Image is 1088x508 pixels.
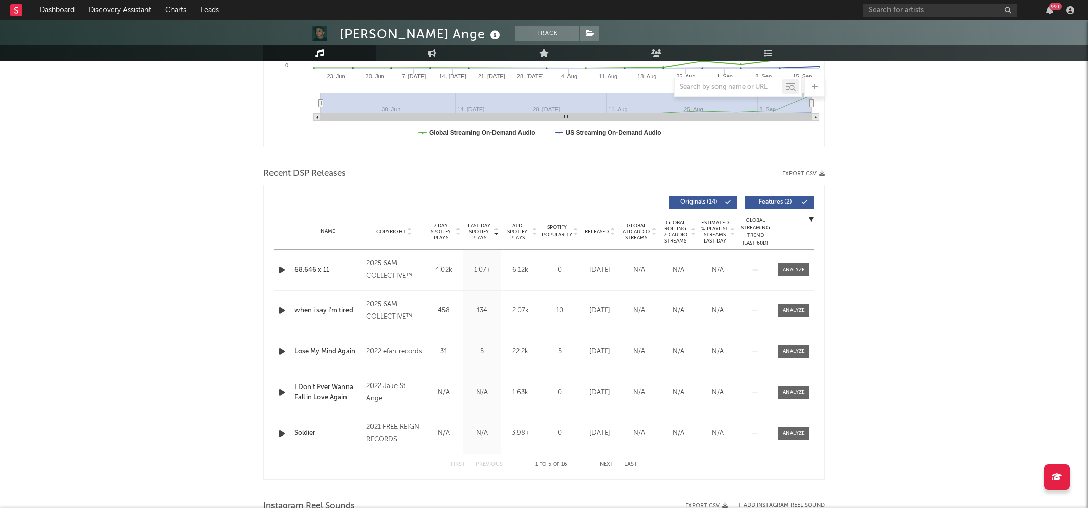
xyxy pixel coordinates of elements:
text: Global Streaming On-Demand Audio [429,129,535,136]
div: N/A [661,388,696,398]
div: N/A [661,347,696,357]
text: 4. Aug [561,73,577,79]
span: Recent DSP Releases [263,167,346,180]
span: Global Rolling 7D Audio Streams [661,220,689,244]
span: of [553,462,559,467]
div: 2025 6AM COLLECTIVE™ [366,258,422,282]
div: N/A [701,306,735,316]
div: N/A [427,428,460,439]
div: 31 [427,347,460,357]
div: 0 [542,388,578,398]
div: 0 [542,265,578,275]
button: Next [600,462,614,467]
div: 6.12k [504,265,537,275]
button: Previous [476,462,503,467]
div: N/A [701,428,735,439]
text: 0 [285,62,288,68]
div: N/A [661,265,696,275]
div: N/A [622,265,656,275]
span: to [540,462,546,467]
a: I Don’t Ever Wanna Fall in Love Again [294,382,361,402]
div: N/A [622,388,656,398]
text: US Streaming On-Demand Audio [566,129,661,136]
text: 25. Aug [676,73,695,79]
div: 1 5 16 [523,458,579,471]
a: Lose My Mind Again [294,347,361,357]
a: Soldier [294,428,361,439]
button: Track [515,26,579,41]
button: 99+ [1046,6,1053,14]
div: 22.2k [504,347,537,357]
div: 3.98k [504,428,537,439]
input: Search for artists [863,4,1017,17]
div: 458 [427,306,460,316]
div: N/A [622,347,656,357]
button: First [451,462,465,467]
span: Global ATD Audio Streams [622,223,650,241]
input: Search by song name or URL [675,83,782,91]
div: 99 + [1049,3,1062,10]
div: 1.63k [504,388,537,398]
a: when i say i'm tired [294,306,361,316]
div: N/A [622,306,656,316]
text: 14. [DATE] [439,73,466,79]
span: Copyright [376,229,406,235]
div: [DATE] [583,388,617,398]
text: 18. Aug [637,73,656,79]
div: N/A [465,428,499,439]
span: 7 Day Spotify Plays [427,223,454,241]
text: 8. Sep [755,73,772,79]
div: 2.07k [504,306,537,316]
div: 5 [542,347,578,357]
span: Originals ( 14 ) [675,199,722,205]
div: 5 [465,347,499,357]
text: 21. [DATE] [478,73,505,79]
text: 23. Jun [327,73,345,79]
button: Export CSV [782,171,825,177]
div: 4.02k [427,265,460,275]
text: 30. Jun [366,73,384,79]
div: N/A [465,388,499,398]
text: 28. [DATE] [517,73,544,79]
div: [DATE] [583,306,617,316]
text: 15. Sep [793,73,812,79]
div: 2022 efan records [366,346,422,358]
div: 1.07k [465,265,499,275]
button: Features(2) [745,196,814,209]
button: Originals(14) [669,196,737,209]
text: 7. [DATE] [402,73,426,79]
div: 2025 6AM COLLECTIVE™ [366,299,422,323]
div: 2022 Jake St Ange [366,380,422,405]
div: N/A [427,388,460,398]
span: Spotify Popularity [542,224,572,239]
div: Global Streaming Trend (Last 60D) [740,216,771,247]
div: N/A [701,265,735,275]
span: ATD Spotify Plays [504,223,531,241]
div: N/A [622,428,656,439]
div: N/A [661,428,696,439]
text: 11. Aug [599,73,617,79]
div: [DATE] [583,347,617,357]
text: 1. Sep [716,73,733,79]
a: 68,646 x 11 [294,265,361,275]
div: Name [294,228,361,235]
div: 2021 FREE REIGN RECORDS [366,421,422,446]
button: Last [624,462,637,467]
span: Last Day Spotify Plays [465,223,492,241]
span: Estimated % Playlist Streams Last Day [701,220,729,244]
div: 0 [542,428,578,439]
div: N/A [701,347,735,357]
div: [DATE] [583,428,617,439]
div: N/A [661,306,696,316]
span: Released [585,229,609,235]
div: 10 [542,306,578,316]
div: [PERSON_NAME] Ange [340,26,503,42]
div: 134 [465,306,499,316]
span: Features ( 2 ) [752,199,799,205]
div: [DATE] [583,265,617,275]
